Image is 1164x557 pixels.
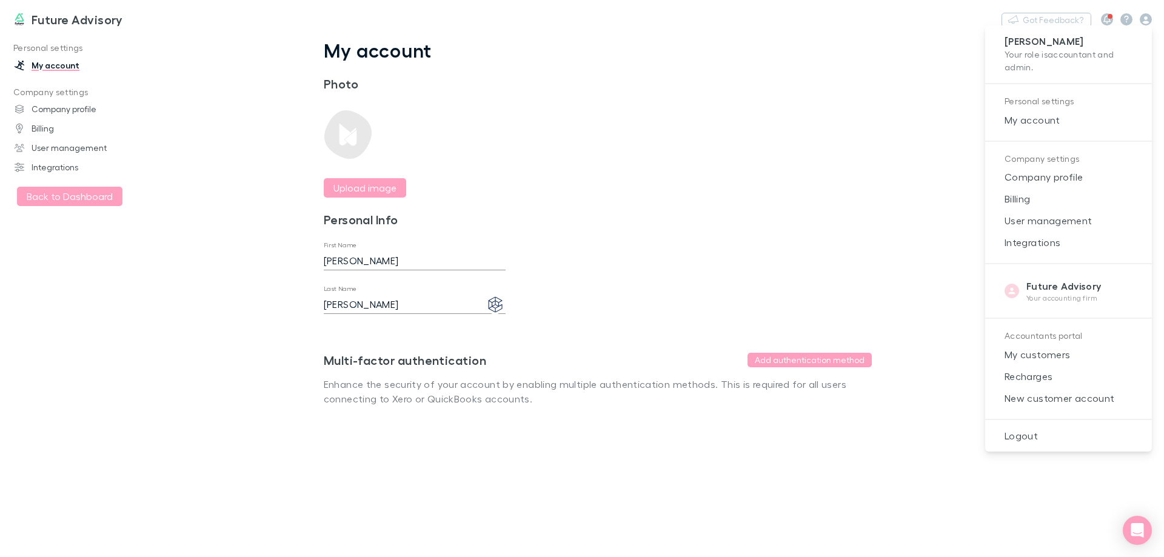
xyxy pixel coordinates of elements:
[995,391,1142,405] span: New customer account
[1005,35,1132,48] p: [PERSON_NAME]
[995,170,1142,184] span: Company profile
[995,192,1142,206] span: Billing
[1026,293,1102,303] p: Your accounting firm
[1005,94,1132,109] p: Personal settings
[995,369,1142,384] span: Recharges
[1026,280,1102,292] strong: Future Advisory
[1005,152,1132,167] p: Company settings
[995,113,1142,127] span: My account
[995,429,1142,443] span: Logout
[1005,48,1132,73] p: Your role is accountant and admin .
[1123,516,1152,545] div: Open Intercom Messenger
[1005,329,1132,344] p: Accountants portal
[995,213,1142,228] span: User management
[995,347,1142,362] span: My customers
[995,235,1142,250] span: Integrations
